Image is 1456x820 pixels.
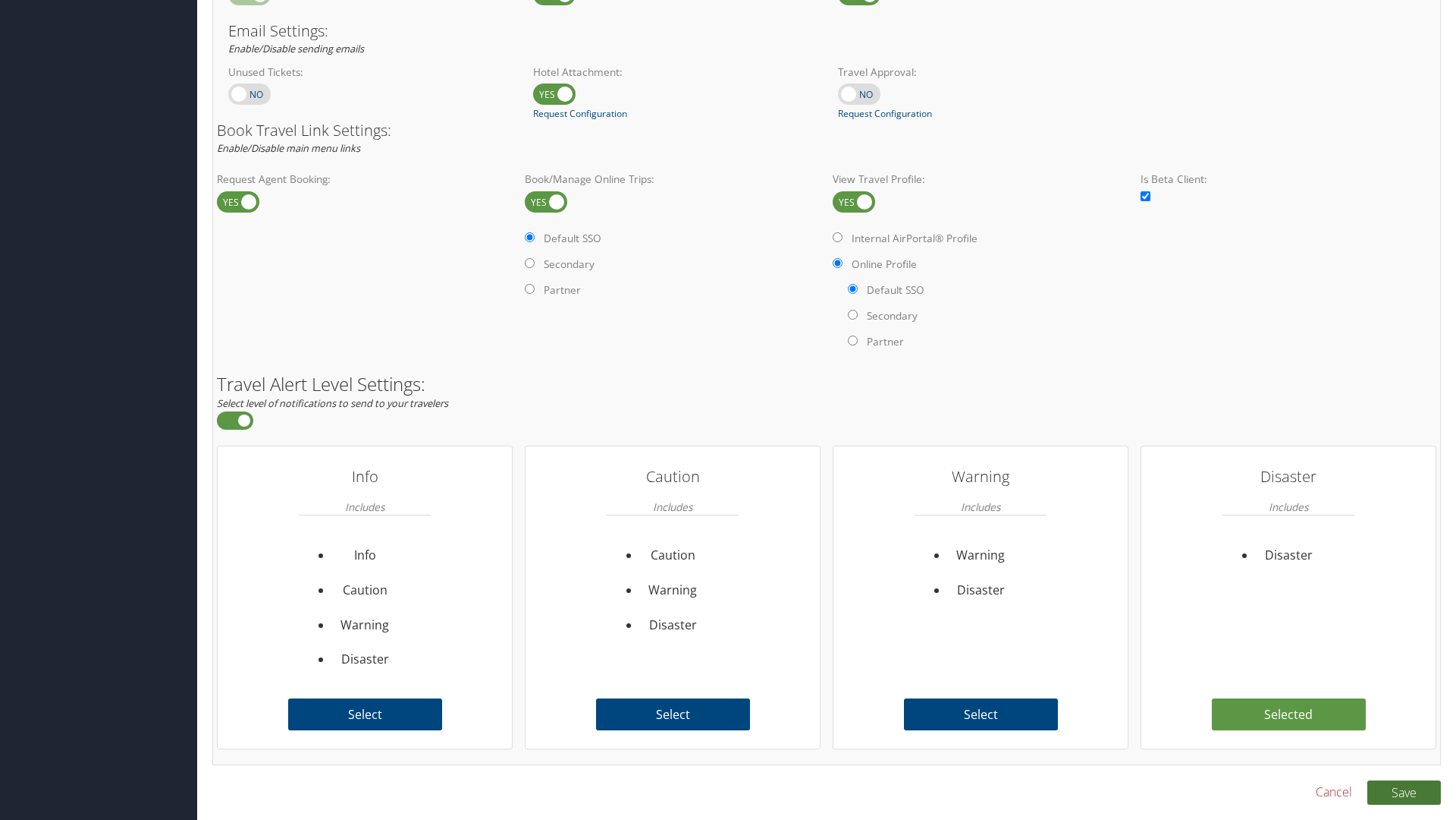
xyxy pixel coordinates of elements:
li: Warning [948,538,1014,573]
a: Request Configuration [533,107,627,121]
h3: Book Travel Link Settings: [217,123,1436,138]
label: Secondary [544,257,595,272]
em: Includes [1269,492,1308,522]
em: Includes [961,492,1000,522]
h3: Info [299,462,431,492]
label: Travel Approval: [838,65,1120,80]
li: Caution [332,573,398,608]
label: Secondary [867,308,918,323]
label: Default SSO [544,231,601,246]
em: Includes [345,492,384,522]
label: Select [904,699,1058,730]
label: Is Beta Client: [1141,172,1436,187]
h3: Warning [915,462,1046,492]
li: Caution [640,538,706,573]
li: Disaster [332,642,398,677]
h3: Disaster [1222,462,1354,492]
h2: Travel Alert Level Settings: [217,375,1436,393]
label: Partner [544,282,581,298]
em: Select level of notifications to send to your travelers [217,396,448,410]
label: Select [596,699,750,730]
li: Warning [332,608,398,643]
a: Cancel [1316,783,1352,801]
li: Info [332,538,398,573]
label: Online Profile [852,257,917,272]
em: Enable/Disable sending emails [228,42,364,55]
a: Request Configuration [838,107,932,121]
label: Selected [1212,699,1366,730]
li: Disaster [640,608,706,643]
li: Disaster [1256,538,1322,573]
h3: Email Settings: [228,24,1425,39]
label: Hotel Attachment: [533,65,815,80]
label: Select [288,699,442,730]
label: Unused Tickets: [228,65,510,80]
button: Save [1367,781,1441,805]
em: Enable/Disable main menu links [217,141,360,155]
label: Internal AirPortal® Profile [852,231,977,246]
li: Disaster [948,573,1014,608]
label: View Travel Profile: [833,172,1128,187]
em: Includes [653,492,692,522]
label: Default SSO [867,282,924,298]
label: Partner [867,334,904,349]
li: Warning [640,573,706,608]
h3: Caution [607,462,739,492]
label: Book/Manage Online Trips: [525,172,821,187]
label: Request Agent Booking: [217,172,513,187]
